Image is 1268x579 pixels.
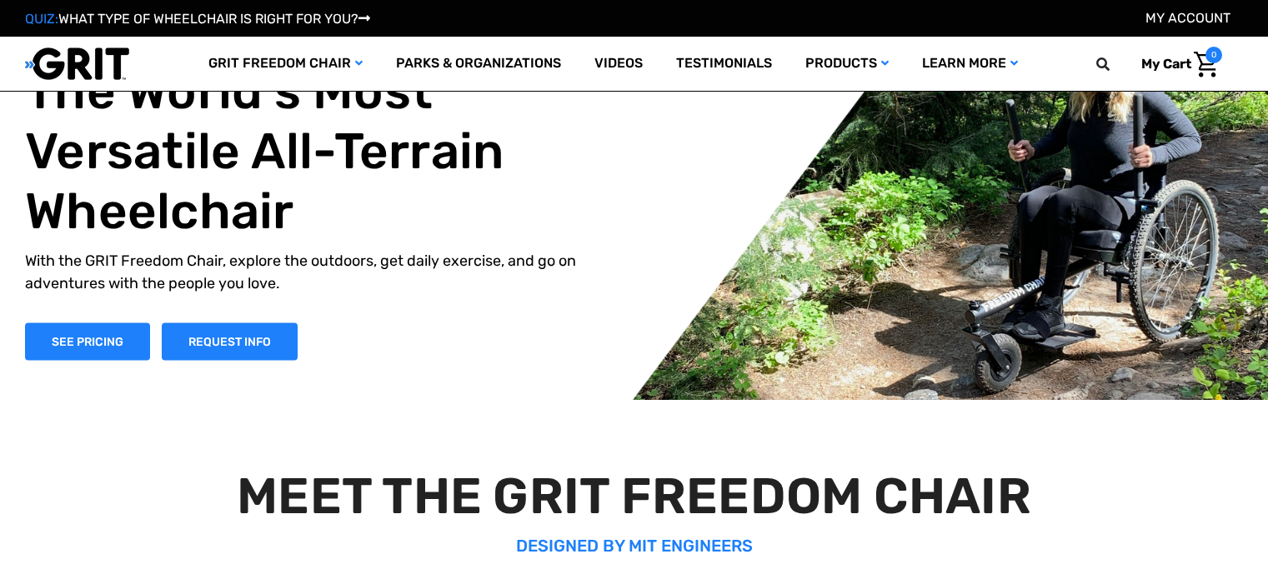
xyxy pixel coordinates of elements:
a: QUIZ:WHAT TYPE OF WHEELCHAIR IS RIGHT FOR YOU? [25,11,370,27]
a: Parks & Organizations [379,37,578,91]
a: Products [789,37,905,91]
a: Cart with 0 items [1129,47,1222,82]
span: My Cart [1141,56,1191,72]
p: With the GRIT Freedom Chair, explore the outdoors, get daily exercise, and go on adventures with ... [25,249,614,294]
span: 0 [1205,47,1222,63]
h2: MEET THE GRIT FREEDOM CHAIR [32,467,1236,527]
a: Shop Now [25,322,150,360]
span: QUIZ: [25,11,58,27]
input: Search [1104,47,1129,82]
h1: The World's Most Versatile All-Terrain Wheelchair [25,61,614,241]
a: Slide number 1, Request Information [162,322,298,360]
a: Account [1145,10,1230,26]
img: Cart [1194,52,1218,77]
a: Learn More [905,37,1035,91]
img: GRIT All-Terrain Wheelchair and Mobility Equipment [25,47,129,81]
a: Videos [578,37,659,91]
p: DESIGNED BY MIT ENGINEERS [32,533,1236,558]
a: Testimonials [659,37,789,91]
a: GRIT Freedom Chair [192,37,379,91]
